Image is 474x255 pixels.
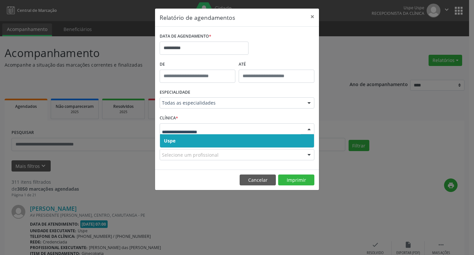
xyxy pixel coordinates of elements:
label: DATA DE AGENDAMENTO [160,31,211,42]
label: CLÍNICA [160,113,178,123]
span: Uspe [164,138,175,144]
label: De [160,59,235,70]
button: Close [306,9,319,25]
label: ATÉ [239,59,314,70]
button: Cancelar [240,175,276,186]
span: Todas as especialidades [162,100,301,106]
span: Selecione um profissional [162,151,219,158]
h5: Relatório de agendamentos [160,13,235,22]
label: ESPECIALIDADE [160,87,190,98]
button: Imprimir [278,175,314,186]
